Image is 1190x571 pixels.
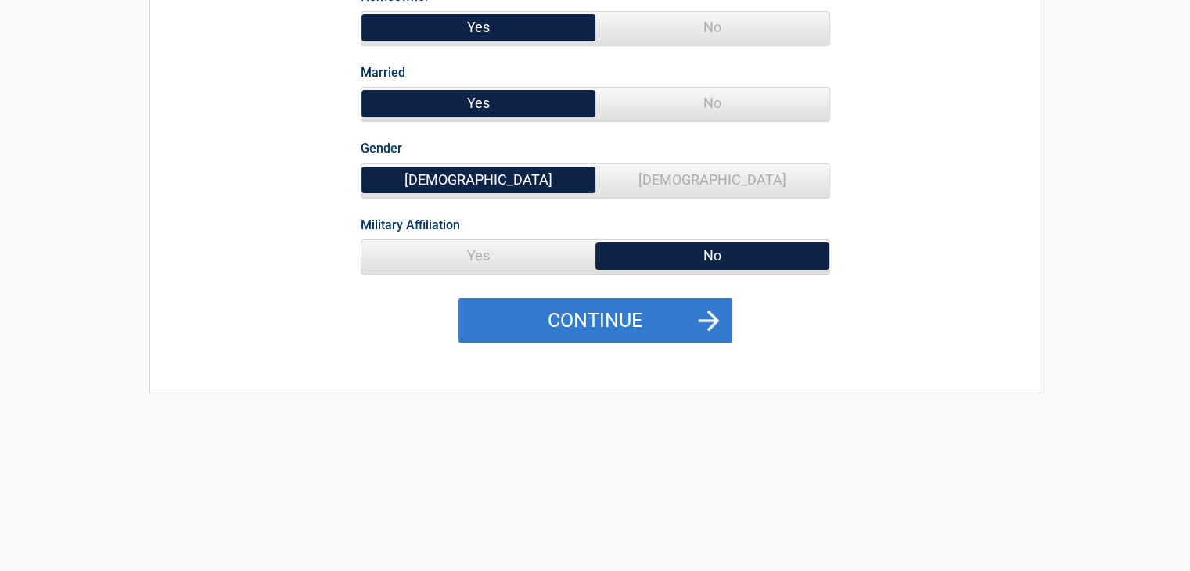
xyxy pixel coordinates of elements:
[361,62,405,83] label: Married
[458,298,732,343] button: Continue
[361,12,595,43] span: Yes
[361,164,595,196] span: [DEMOGRAPHIC_DATA]
[595,12,829,43] span: No
[595,240,829,271] span: No
[361,240,595,271] span: Yes
[361,138,402,159] label: Gender
[361,88,595,119] span: Yes
[361,214,460,235] label: Military Affiliation
[595,88,829,119] span: No
[595,164,829,196] span: [DEMOGRAPHIC_DATA]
